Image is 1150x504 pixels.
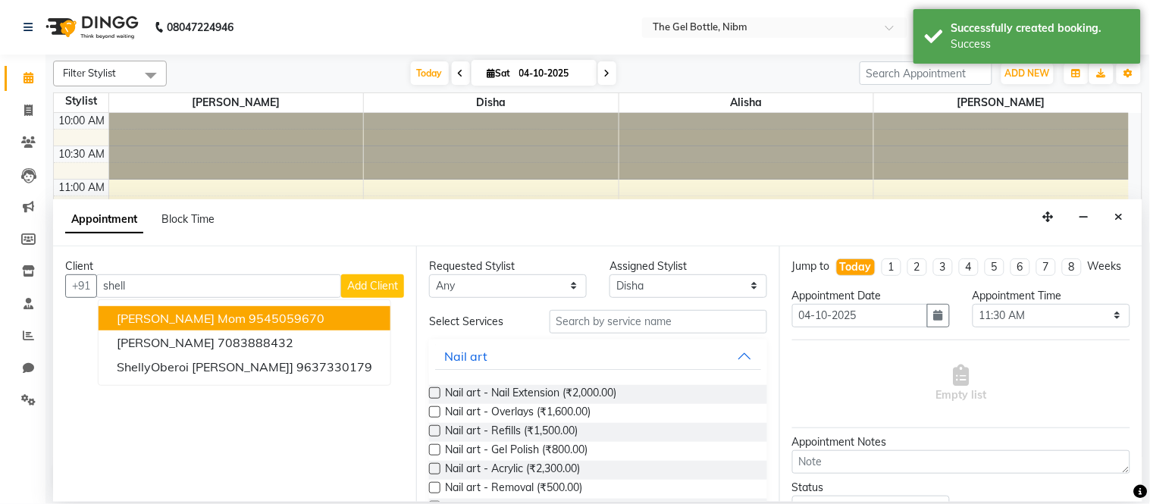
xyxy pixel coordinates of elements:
[985,258,1004,276] li: 5
[341,274,404,298] button: Add Client
[1088,258,1122,274] div: Weeks
[959,258,979,276] li: 4
[96,274,341,298] input: Search by Name/Mobile/Email/Code
[109,93,364,112] span: [PERSON_NAME]
[347,279,398,293] span: Add Client
[117,311,246,326] span: [PERSON_NAME] mom
[63,67,116,79] span: Filter Stylist
[1062,258,1082,276] li: 8
[792,288,950,304] div: Appointment Date
[296,359,372,374] ngb-highlight: 9637330179
[411,61,449,85] span: Today
[515,62,591,85] input: 2025-10-04
[1036,258,1056,276] li: 7
[161,212,215,226] span: Block Time
[1108,205,1130,229] button: Close
[167,6,233,49] b: 08047224946
[435,343,761,370] button: Nail art
[364,93,619,112] span: Disha
[907,258,927,276] li: 2
[973,288,1130,304] div: Appointment Time
[117,335,215,350] span: [PERSON_NAME]
[445,404,591,423] span: Nail art - Overlays (₹1,600.00)
[874,93,1129,112] span: [PERSON_NAME]
[951,36,1130,52] div: Success
[117,359,293,374] span: ShellyOberoi [PERSON_NAME]]
[445,442,588,461] span: Nail art - Gel Polish (₹800.00)
[550,310,767,333] input: Search by service name
[860,61,992,85] input: Search Appointment
[1011,258,1030,276] li: 6
[933,258,953,276] li: 3
[1001,63,1054,84] button: ADD NEW
[56,146,108,162] div: 10:30 AM
[429,258,587,274] div: Requested Stylist
[792,480,950,496] div: Status
[882,258,901,276] li: 1
[609,258,767,274] div: Assigned Stylist
[619,93,874,112] span: Alisha
[218,335,293,350] ngb-highlight: 7083888432
[65,258,404,274] div: Client
[484,67,515,79] span: Sat
[792,304,928,327] input: yyyy-mm-dd
[54,93,108,109] div: Stylist
[951,20,1130,36] div: Successfully created booking.
[1005,67,1050,79] span: ADD NEW
[65,206,143,233] span: Appointment
[249,311,324,326] ngb-highlight: 9545059670
[39,6,143,49] img: logo
[840,259,872,275] div: Today
[56,180,108,196] div: 11:00 AM
[936,365,987,403] span: Empty list
[445,480,582,499] span: Nail art - Removal (₹500.00)
[56,113,108,129] div: 10:00 AM
[418,314,538,330] div: Select Services
[445,461,580,480] span: Nail art - Acrylic (₹2,300.00)
[792,258,830,274] div: Jump to
[65,274,97,298] button: +91
[445,423,578,442] span: Nail art - Refills (₹1,500.00)
[444,347,487,365] div: Nail art
[445,385,616,404] span: Nail art - Nail Extension (₹2,000.00)
[792,434,1130,450] div: Appointment Notes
